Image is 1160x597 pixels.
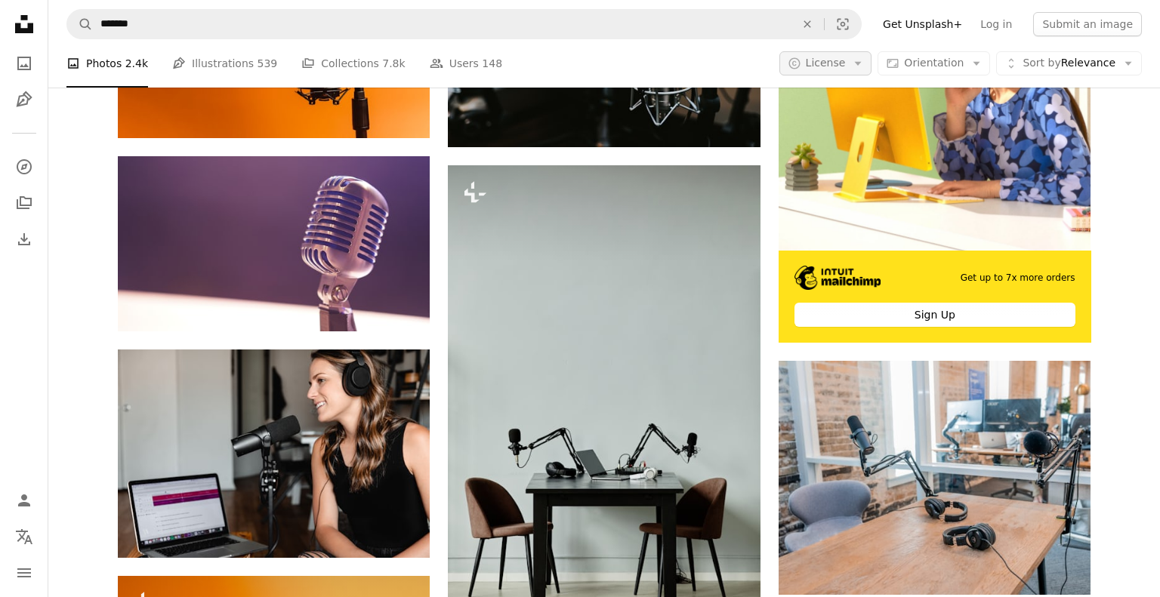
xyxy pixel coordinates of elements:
a: Users 148 [430,39,502,88]
span: Relevance [1023,56,1115,71]
a: Get Unsplash+ [874,12,971,36]
div: Sign Up [794,303,1075,327]
a: Home — Unsplash [9,9,39,42]
span: Orientation [904,57,964,69]
button: Visual search [825,10,861,38]
button: Orientation [878,51,990,75]
img: woman in black tank top sitting on chair in front of microphone [118,349,430,557]
button: Menu [9,558,39,588]
span: 539 [258,55,278,72]
a: two black headphones on brown wooden table [779,471,1091,485]
button: Submit an image [1033,12,1142,36]
span: 7.8k [382,55,405,72]
a: woman in black tank top sitting on chair in front of microphone [118,446,430,460]
a: Vertical background image of podcast recording studio with two chairs, copy space [448,399,760,412]
a: Log in [971,12,1021,36]
a: Explore [9,152,39,182]
span: Get up to 7x more orders [960,272,1075,285]
button: Search Unsplash [67,10,93,38]
img: condenser microphone with black background [118,156,430,331]
a: Illustrations 539 [172,39,277,88]
button: Clear [791,10,824,38]
a: Download History [9,224,39,254]
a: Log in / Sign up [9,485,39,515]
a: Illustrations [9,85,39,115]
img: file-1690386555781-336d1949dad1image [794,266,881,290]
a: Collections [9,188,39,218]
form: Find visuals sitewide [66,9,862,39]
a: Collections 7.8k [301,39,405,88]
span: 148 [482,55,502,72]
a: Photos [9,48,39,78]
button: Sort byRelevance [996,51,1142,75]
span: License [806,57,846,69]
button: Language [9,522,39,552]
img: two black headphones on brown wooden table [779,361,1091,595]
button: License [779,51,872,75]
a: condenser microphone with black background [118,237,430,251]
span: Sort by [1023,57,1060,69]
